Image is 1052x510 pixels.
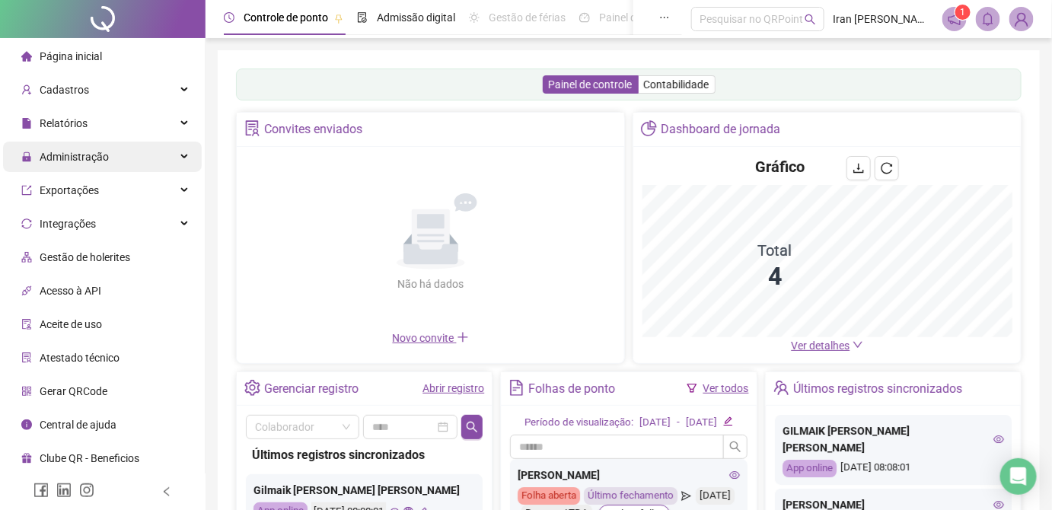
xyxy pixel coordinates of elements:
span: Central de ajuda [40,419,116,431]
span: dashboard [579,12,590,23]
span: edit [723,416,733,426]
span: eye [729,470,740,480]
span: gift [21,453,32,464]
span: api [21,285,32,296]
a: Ver detalhes down [792,339,863,352]
span: lock [21,151,32,162]
span: Acesso à API [40,285,101,297]
div: Open Intercom Messenger [1000,458,1037,495]
span: notification [948,12,961,26]
span: file-text [508,380,524,396]
span: solution [21,352,32,363]
span: download [853,162,865,174]
span: Relatórios [40,117,88,129]
span: file-done [357,12,368,23]
span: facebook [33,483,49,498]
span: clock-circle [224,12,234,23]
div: Período de visualização: [524,415,633,431]
a: Ver todos [703,382,749,394]
span: info-circle [21,419,32,430]
span: instagram [79,483,94,498]
div: Gerenciar registro [264,376,359,402]
span: Ver detalhes [792,339,850,352]
h4: Gráfico [755,156,805,177]
span: pie-chart [641,120,657,136]
div: [PERSON_NAME] [518,467,739,483]
span: left [161,486,172,497]
span: home [21,51,32,62]
span: export [21,185,32,196]
div: Último fechamento [584,487,677,505]
span: qrcode [21,386,32,397]
span: send [681,487,691,505]
img: 88609 [1010,8,1033,30]
span: Gestão de holerites [40,251,130,263]
span: Iran [PERSON_NAME] - Bpo.con LTDA [834,11,933,27]
div: Últimos registros sincronizados [793,376,962,402]
span: Integrações [40,218,96,230]
span: ellipsis [659,12,670,23]
span: Cadastros [40,84,89,96]
span: search [729,441,741,453]
span: Gerar QRCode [40,385,107,397]
span: Admissão digital [377,11,455,24]
span: audit [21,319,32,330]
span: reload [881,162,893,174]
div: [DATE] [696,487,735,505]
div: Não há dados [361,276,501,292]
span: linkedin [56,483,72,498]
span: pushpin [334,14,343,23]
sup: 1 [955,5,971,20]
span: Clube QR - Beneficios [40,452,139,464]
div: App online [783,460,837,477]
span: team [773,380,789,396]
div: [DATE] [686,415,717,431]
span: Contabilidade [644,78,709,91]
span: sun [469,12,480,23]
span: search [466,421,478,433]
span: Controle de ponto [244,11,328,24]
span: user-add [21,84,32,95]
span: Administração [40,151,109,163]
span: eye [993,499,1004,510]
span: solution [244,120,260,136]
span: sync [21,218,32,229]
div: Dashboard de jornada [661,116,780,142]
span: file [21,118,32,129]
div: - [677,415,680,431]
span: Painel de controle [549,78,633,91]
div: GILMAIK [PERSON_NAME] [PERSON_NAME] [783,422,1004,456]
a: Abrir registro [422,382,484,394]
div: Últimos registros sincronizados [252,445,477,464]
span: Aceite de uso [40,318,102,330]
span: search [805,14,816,25]
span: Atestado técnico [40,352,120,364]
span: 1 [961,7,966,18]
span: plus [457,331,469,343]
span: Painel do DP [599,11,658,24]
span: Página inicial [40,50,102,62]
div: [DATE] [639,415,671,431]
div: [DATE] 08:08:01 [783,460,1004,477]
div: Folhas de ponto [529,376,616,402]
span: Gestão de férias [489,11,566,24]
span: eye [993,434,1004,445]
div: Convites enviados [264,116,362,142]
div: Folha aberta [518,487,580,505]
span: apartment [21,252,32,263]
span: bell [981,12,995,26]
div: Gilmaik [PERSON_NAME] [PERSON_NAME] [253,482,475,499]
span: Novo convite [393,332,469,344]
span: filter [687,383,697,394]
span: setting [244,380,260,396]
span: down [853,339,863,350]
span: Exportações [40,184,99,196]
